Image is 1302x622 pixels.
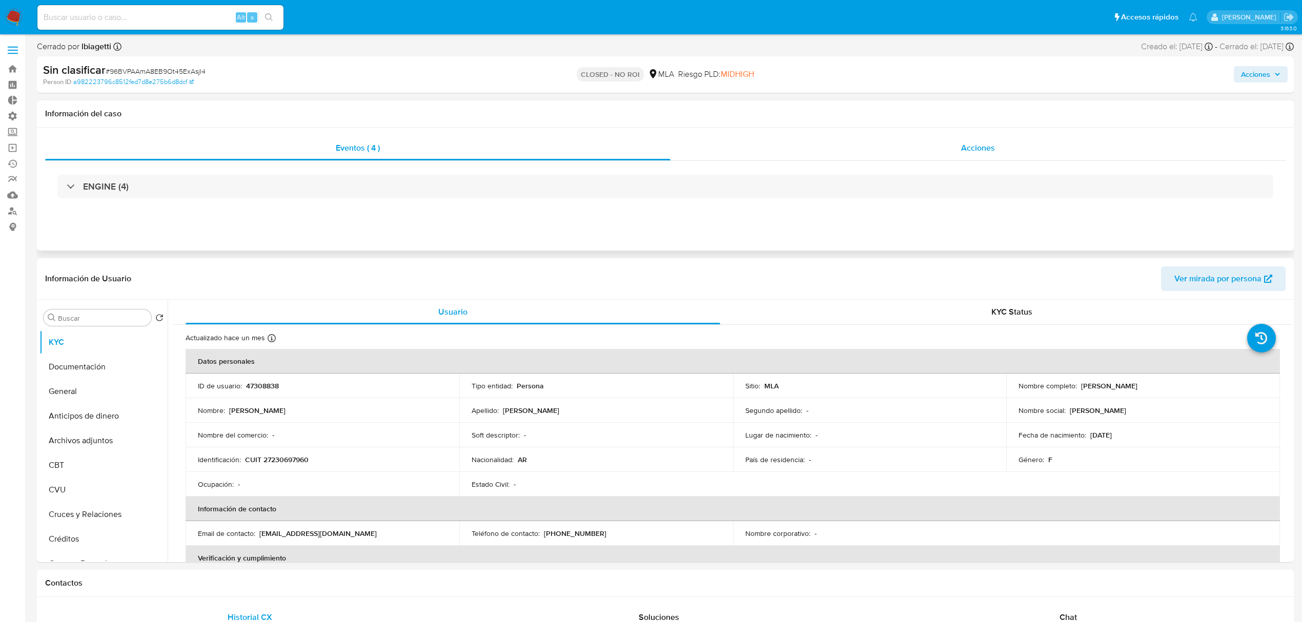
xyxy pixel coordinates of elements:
[815,529,817,538] p: -
[259,529,377,538] p: [EMAIL_ADDRESS][DOMAIN_NAME]
[1019,406,1066,415] p: Nombre social :
[1019,430,1086,440] p: Fecha de nacimiento :
[745,381,760,390] p: Sitio :
[43,77,71,87] b: Person ID
[43,61,106,78] b: Sin clasificar
[83,181,129,192] h3: ENGINE (4)
[721,68,754,80] span: MIDHIGH
[155,314,164,325] button: Volver al orden por defecto
[1090,430,1112,440] p: [DATE]
[39,551,168,576] button: Cuentas Bancarias
[806,406,808,415] p: -
[1241,66,1270,82] span: Acciones
[198,430,268,440] p: Nombre del comercio :
[544,529,606,538] p: [PHONE_NUMBER]
[514,480,516,489] p: -
[39,355,168,379] button: Documentación
[186,333,265,343] p: Actualizado hace un mes
[39,404,168,428] button: Anticipos de dinero
[106,66,206,76] span: # 96BVPAAmA8EB9Ot45ExAsjI4
[272,430,274,440] p: -
[1121,12,1178,23] span: Accesos rápidos
[186,546,1280,570] th: Verificación y cumplimiento
[198,381,242,390] p: ID de usuario :
[472,455,514,464] p: Nacionalidad :
[1141,41,1213,52] div: Creado el: [DATE]
[1189,13,1197,22] a: Notificaciones
[472,430,520,440] p: Soft descriptor :
[472,529,540,538] p: Teléfono de contacto :
[229,406,286,415] p: [PERSON_NAME]
[678,69,754,80] span: Riesgo PLD:
[237,12,245,22] span: Alt
[472,406,499,415] p: Apellido :
[1081,381,1137,390] p: [PERSON_NAME]
[1234,66,1288,82] button: Acciones
[37,11,283,24] input: Buscar usuario o caso...
[48,314,56,322] button: Buscar
[39,478,168,502] button: CVU
[745,455,805,464] p: País de residencia :
[39,379,168,404] button: General
[745,529,810,538] p: Nombre corporativo :
[73,77,194,87] a: a982223796c8512fed7d8e275b6d8dcf
[1219,41,1294,52] div: Cerrado el: [DATE]
[39,428,168,453] button: Archivos adjuntos
[186,349,1280,374] th: Datos personales
[246,381,279,390] p: 47308838
[745,406,802,415] p: Segundo apellido :
[251,12,254,22] span: s
[39,502,168,527] button: Cruces y Relaciones
[1174,266,1262,291] span: Ver mirada por persona
[45,578,1286,588] h1: Contactos
[198,406,225,415] p: Nombre :
[186,496,1280,521] th: Información de contacto
[518,455,527,464] p: AR
[1048,455,1052,464] p: F
[1284,12,1294,23] a: Salir
[816,430,818,440] p: -
[1019,455,1044,464] p: Género :
[245,455,309,464] p: CUIT 27230697960
[258,10,279,25] button: search-icon
[472,381,513,390] p: Tipo entidad :
[1019,381,1077,390] p: Nombre completo :
[648,69,674,80] div: MLA
[1070,406,1126,415] p: [PERSON_NAME]
[238,480,240,489] p: -
[517,381,544,390] p: Persona
[45,109,1286,119] h1: Información del caso
[991,306,1032,318] span: KYC Status
[39,453,168,478] button: CBT
[764,381,779,390] p: MLA
[472,480,510,489] p: Estado Civil :
[438,306,467,318] span: Usuario
[809,455,811,464] p: -
[39,527,168,551] button: Créditos
[1222,12,1280,22] p: ludmila.lanatti@mercadolibre.com
[58,314,147,323] input: Buscar
[1215,41,1217,52] span: -
[45,274,131,284] h1: Información de Usuario
[961,142,995,154] span: Acciones
[198,480,234,489] p: Ocupación :
[524,430,526,440] p: -
[37,41,111,52] span: Cerrado por
[39,330,168,355] button: KYC
[336,142,380,154] span: Eventos ( 4 )
[1161,266,1286,291] button: Ver mirada por persona
[503,406,559,415] p: [PERSON_NAME]
[198,529,255,538] p: Email de contacto :
[57,175,1273,198] div: ENGINE (4)
[79,40,111,52] b: lbiagetti
[745,430,811,440] p: Lugar de nacimiento :
[577,67,644,81] p: CLOSED - NO ROI
[198,455,241,464] p: Identificación :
